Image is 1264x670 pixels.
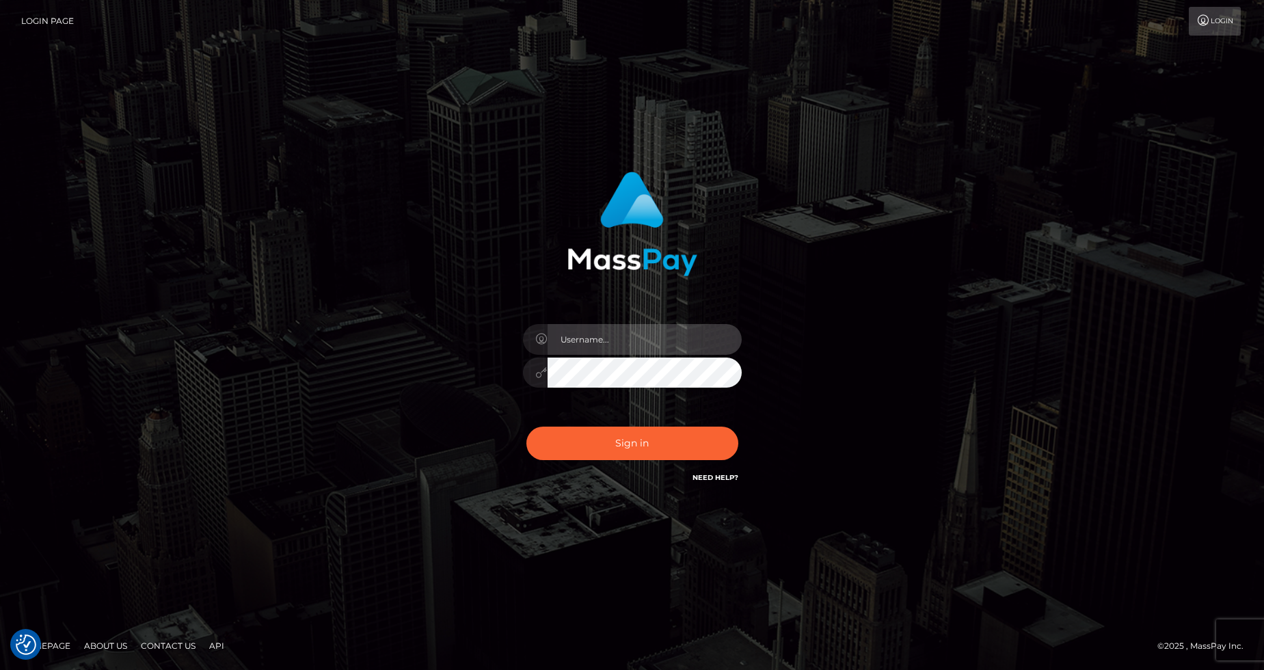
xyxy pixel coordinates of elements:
[1157,639,1254,654] div: © 2025 , MassPay Inc.
[567,172,697,276] img: MassPay Login
[548,324,742,355] input: Username...
[135,635,201,656] a: Contact Us
[526,427,738,460] button: Sign in
[21,7,74,36] a: Login Page
[16,634,36,655] button: Consent Preferences
[1189,7,1241,36] a: Login
[692,473,738,482] a: Need Help?
[16,634,36,655] img: Revisit consent button
[15,635,76,656] a: Homepage
[204,635,230,656] a: API
[79,635,133,656] a: About Us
